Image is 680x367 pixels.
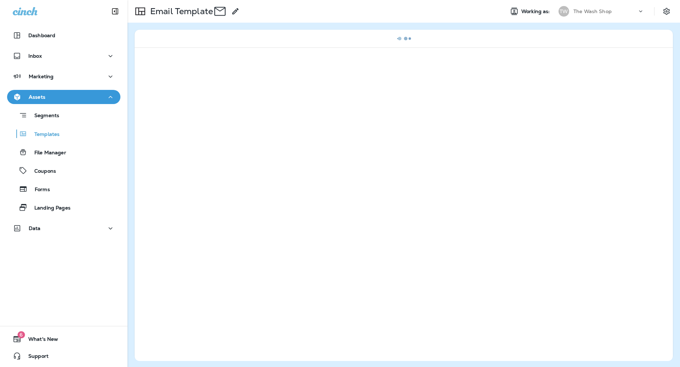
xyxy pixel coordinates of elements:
[28,53,42,59] p: Inbox
[7,145,120,160] button: File Manager
[27,205,70,212] p: Landing Pages
[7,108,120,123] button: Segments
[559,6,569,17] div: TW
[7,200,120,215] button: Landing Pages
[21,353,49,362] span: Support
[27,168,56,175] p: Coupons
[28,187,50,193] p: Forms
[27,113,59,120] p: Segments
[21,336,58,345] span: What's New
[29,225,41,231] p: Data
[28,33,55,38] p: Dashboard
[7,69,120,84] button: Marketing
[573,8,612,14] p: The Wash Shop
[105,4,125,18] button: Collapse Sidebar
[7,90,120,104] button: Assets
[17,331,25,338] span: 6
[7,163,120,178] button: Coupons
[7,126,120,141] button: Templates
[27,131,59,138] p: Templates
[521,8,551,15] span: Working as:
[27,150,66,156] p: File Manager
[7,182,120,196] button: Forms
[147,6,213,17] p: Email Template
[7,221,120,235] button: Data
[29,74,53,79] p: Marketing
[7,349,120,363] button: Support
[29,94,45,100] p: Assets
[7,28,120,42] button: Dashboard
[7,49,120,63] button: Inbox
[7,332,120,346] button: 6What's New
[660,5,673,18] button: Settings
